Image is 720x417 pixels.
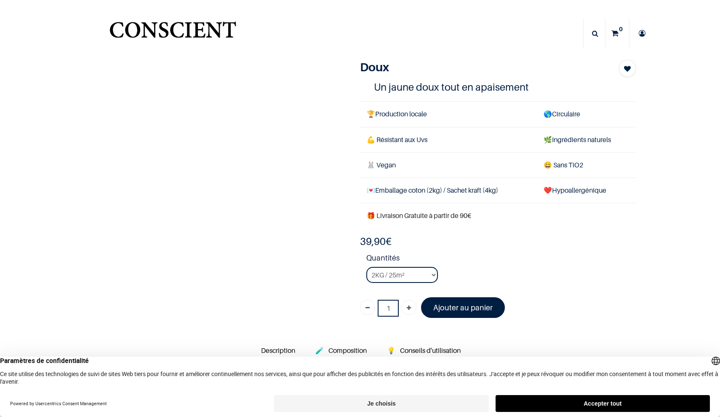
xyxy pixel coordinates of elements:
span: 💡 [387,346,395,355]
td: Production locale [360,102,537,127]
span: Description [261,346,295,355]
span: 39,90 [360,235,386,248]
strong: Quantités [366,252,636,267]
a: Ajouter [401,300,416,315]
span: 🌎 [544,110,552,118]
font: 🎁 Livraison Gratuite à partir de 90€ [367,211,471,220]
td: ans TiO2 [537,152,636,178]
span: 💪 Résistant aux Uvs [367,135,427,144]
h4: Un jaune doux tout en apaisement [374,81,622,94]
h1: Doux [360,60,595,74]
img: Conscient [108,17,238,50]
td: Emballage coton (2kg) / Sachet kraft (4kg) [360,178,537,203]
td: Circulaire [537,102,636,127]
a: 0 [605,19,629,48]
td: ❤️Hypoallergénique [537,178,636,203]
a: Ajouter au panier [421,297,505,318]
span: 🏆 [367,110,375,118]
a: Logo of Conscient [108,17,238,50]
span: 🧪 [315,346,324,355]
span: 🐰 Vegan [367,161,396,169]
font: Ajouter au panier [433,303,493,312]
sup: 0 [617,25,625,33]
a: Supprimer [360,300,375,315]
span: Conseils d'utilisation [400,346,461,355]
span: Add to wishlist [624,64,631,74]
button: Add to wishlist [619,60,636,77]
span: 😄 S [544,161,557,169]
span: Composition [328,346,367,355]
span: 💌 [367,186,375,194]
b: € [360,235,392,248]
span: 🌿 [544,135,552,144]
td: Ingrédients naturels [537,127,636,152]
